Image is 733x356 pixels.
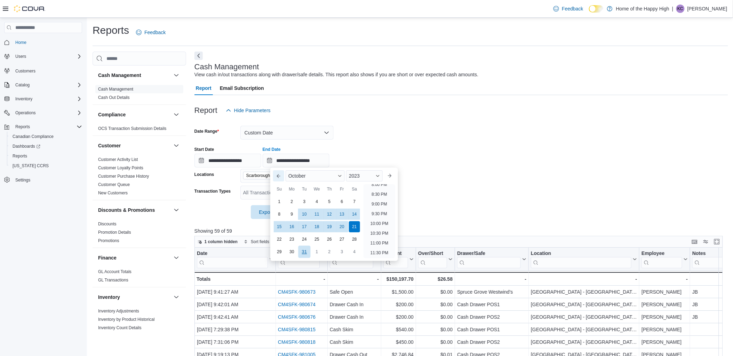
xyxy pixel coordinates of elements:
[98,294,120,301] h3: Inventory
[349,173,360,179] span: 2023
[368,229,391,238] li: 10:30 PM
[197,338,273,346] div: [DATE] 7:31:06 PM
[194,227,728,234] p: Showing 59 of 59
[324,184,335,195] div: Th
[311,209,322,220] div: day-11
[13,134,54,139] span: Canadian Compliance
[98,207,171,214] button: Discounts & Promotions
[196,81,212,95] span: Report
[98,254,117,261] h3: Finance
[589,5,604,13] input: Dark Mode
[133,25,168,39] a: Feedback
[457,313,526,321] div: Cash Drawer POS2
[383,275,414,283] div: $150,197.70
[642,250,682,268] div: Employee
[691,238,699,246] button: Keyboard shortcuts
[194,71,479,78] div: View cash in/out transactions along with drawer/safe details. This report also shows if you are s...
[13,153,27,159] span: Reports
[10,142,82,150] span: Dashboards
[98,238,119,243] span: Promotions
[4,34,82,203] nav: Complex example
[311,246,322,257] div: day-1
[336,184,348,195] div: Fr
[349,246,360,257] div: day-4
[642,250,682,257] div: Employee
[98,126,167,131] a: OCS Transaction Submission Details
[531,250,631,268] div: Location
[10,132,82,141] span: Canadian Compliance
[562,5,583,12] span: Feedback
[243,172,309,179] span: Scarborough - Morningside Crossing - Fire & Flower
[278,302,316,307] a: CM4SFK-980674
[98,277,128,283] span: GL Transactions
[330,325,379,334] div: Cash Skim
[531,338,637,346] div: [GEOGRAPHIC_DATA] - [GEOGRAPHIC_DATA] - Fire & Flower
[241,238,272,246] button: Sort fields
[368,239,391,247] li: 11:00 PM
[93,268,186,287] div: Finance
[13,38,29,47] a: Home
[273,195,361,258] div: October, 2023
[286,234,297,245] div: day-23
[13,109,82,117] span: Operations
[13,144,40,149] span: Dashboards
[194,63,259,71] h3: Cash Management
[369,180,390,189] li: 8:00 PM
[98,317,155,322] span: Inventory by Product Historical
[311,184,322,195] div: We
[172,71,181,79] button: Cash Management
[98,95,130,100] span: Cash Out Details
[98,222,117,226] a: Discounts
[418,288,453,296] div: $0.00
[286,246,297,257] div: day-30
[299,209,310,220] div: day-10
[457,250,521,257] div: Drawer/Safe
[10,142,43,150] a: Dashboards
[642,338,688,346] div: [PERSON_NAME]
[1,65,85,76] button: Customers
[642,300,688,309] div: [PERSON_NAME]
[15,110,36,116] span: Operations
[144,29,166,36] span: Feedback
[678,5,684,13] span: KC
[98,157,138,162] a: Customer Activity List
[418,275,453,283] div: $26.58
[531,300,637,309] div: [GEOGRAPHIC_DATA] - [GEOGRAPHIC_DATA] - Fire & Flower
[7,161,85,171] button: [US_STATE] CCRS
[255,205,286,219] span: Export
[299,184,310,195] div: Tu
[7,132,85,141] button: Canadian Compliance
[642,325,688,334] div: [PERSON_NAME]
[13,123,82,131] span: Reports
[1,108,85,118] button: Operations
[1,52,85,61] button: Users
[364,184,395,258] ul: Time
[172,141,181,150] button: Customer
[15,82,30,88] span: Catalog
[1,80,85,90] button: Catalog
[418,300,453,309] div: $0.00
[10,152,82,160] span: Reports
[15,96,32,102] span: Inventory
[383,313,414,321] div: $200.00
[311,234,322,245] div: day-25
[240,126,334,140] button: Custom Date
[383,338,414,346] div: $450.00
[278,339,316,345] a: CM4SFK-980818
[274,221,285,232] div: day-15
[274,246,285,257] div: day-29
[251,239,269,245] span: Sort fields
[15,40,26,45] span: Home
[531,325,637,334] div: [GEOGRAPHIC_DATA] - [GEOGRAPHIC_DATA] - Fire & Flower
[286,221,297,232] div: day-16
[15,68,35,74] span: Customers
[383,300,414,309] div: $200.00
[349,209,360,220] div: day-14
[98,325,142,331] span: Inventory Count Details
[205,239,238,245] span: 1 column hidden
[274,184,285,195] div: Su
[457,300,526,309] div: Cash Drawer POS1
[457,250,521,268] div: Drawer/Safe
[278,289,316,295] a: CM4SFK-980673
